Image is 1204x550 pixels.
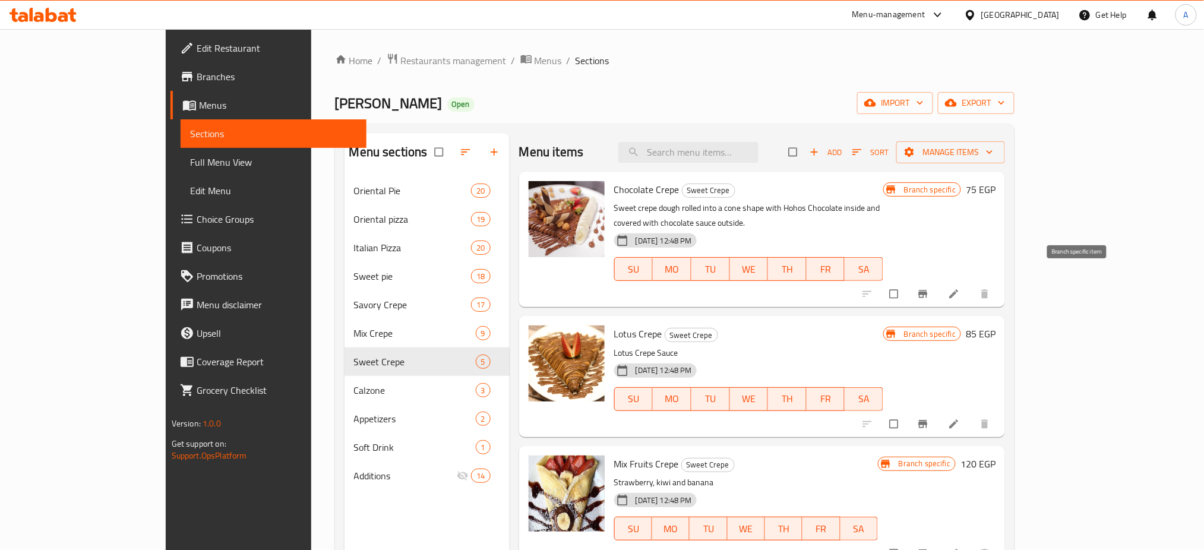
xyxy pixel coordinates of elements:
span: Version: [172,416,201,431]
span: 1.0.0 [203,416,221,431]
img: Lotus Crepe [529,325,605,402]
div: items [471,212,490,226]
div: Sweet Crepe [681,458,735,472]
a: Sections [181,119,367,148]
button: Branch-specific-item [910,281,938,307]
div: Mix Crepe9 [345,319,510,347]
button: TU [691,387,730,411]
span: Full Menu View [190,155,358,169]
a: Menus [170,91,367,119]
button: Manage items [896,141,1005,163]
span: SU [620,520,647,538]
button: SA [845,257,883,281]
div: items [471,241,490,255]
button: delete [972,411,1000,437]
div: Soft Drink1 [345,433,510,462]
div: items [471,184,490,198]
img: Mix Fruits Crepe [529,456,605,532]
span: TH [773,390,802,407]
span: Add [810,146,842,159]
input: search [618,142,759,163]
span: Oriental pizza [354,212,472,226]
div: items [476,440,491,454]
span: 19 [472,214,489,225]
button: Branch-specific-item [910,411,938,437]
span: TU [696,261,725,278]
span: TH [770,520,798,538]
span: Branch specific [899,328,960,340]
span: 3 [476,385,490,396]
span: Menus [535,53,562,68]
span: Mix Crepe [354,326,476,340]
span: Branch specific [894,458,955,469]
h6: 75 EGP [966,181,996,198]
span: 17 [472,299,489,311]
li: / [511,53,516,68]
button: MO [653,387,691,411]
span: SU [620,390,649,407]
button: import [857,92,933,114]
span: Appetizers [354,412,476,426]
span: Select to update [883,413,908,435]
button: SA [840,517,878,540]
span: SA [849,261,878,278]
a: Edit Restaurant [170,34,367,62]
button: SU [614,387,653,411]
span: 2 [476,413,490,425]
p: Strawberry, kiwi and banana [614,475,878,490]
div: Savory Crepe17 [345,290,510,319]
span: 14 [472,470,489,482]
a: Branches [170,62,367,91]
span: 20 [472,185,489,197]
div: Oriental Pie20 [345,176,510,205]
span: Sweet Crepe [682,458,734,472]
p: Lotus Crepe Sauce [614,346,883,361]
div: items [476,326,491,340]
span: Restaurants management [401,53,507,68]
span: [DATE] 12:48 PM [631,365,697,376]
button: Add [807,143,845,162]
div: Menu-management [852,8,925,22]
span: Sweet Crepe [682,184,735,197]
span: Calzone [354,383,476,397]
h2: Menu sections [349,143,428,161]
span: FR [807,520,835,538]
span: Chocolate Crepe [614,181,680,198]
h6: 120 EGP [960,456,996,472]
span: SA [845,520,873,538]
button: Add section [481,139,510,165]
span: export [947,96,1005,110]
span: Coupons [197,241,358,255]
span: Sweet Crepe [665,328,718,342]
span: Italian Pizza [354,241,472,255]
h6: 85 EGP [966,325,996,342]
span: Sort [852,146,889,159]
button: WE [730,257,769,281]
h2: Menu items [519,143,584,161]
span: 18 [472,271,489,282]
span: MO [658,261,687,278]
span: Get support on: [172,436,226,451]
span: Savory Crepe [354,298,472,312]
button: MO [652,517,690,540]
span: Additions [354,469,457,483]
span: import [867,96,924,110]
span: Select section [782,141,807,163]
button: export [938,92,1015,114]
span: Sweet Crepe [354,355,476,369]
span: FR [811,261,840,278]
div: Oriental Pie [354,184,472,198]
button: Sort [849,143,892,162]
p: Sweet crepe dough rolled into a cone shape with Hohos Chocolate inside and covered with chocolate... [614,201,883,230]
li: / [378,53,382,68]
button: WE [728,517,765,540]
span: TH [773,261,802,278]
div: Sweet pie [354,269,472,283]
a: Promotions [170,262,367,290]
span: Add item [807,143,845,162]
button: TH [768,387,807,411]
